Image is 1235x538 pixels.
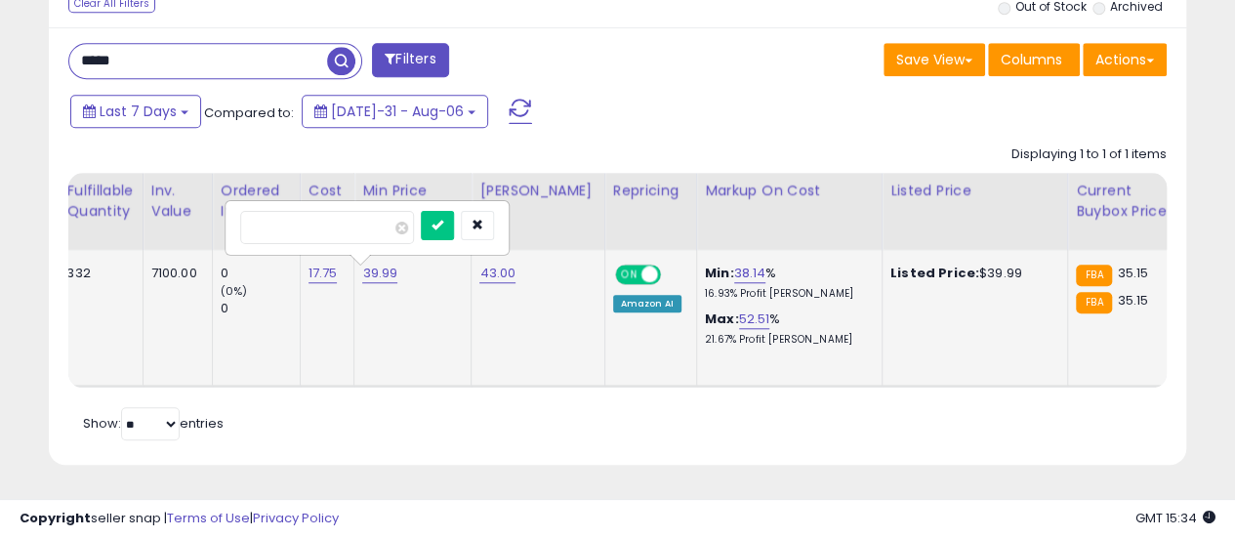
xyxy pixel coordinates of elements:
[734,264,766,283] a: 38.14
[66,265,127,282] div: 332
[20,509,91,527] strong: Copyright
[70,95,201,128] button: Last 7 Days
[890,264,979,282] b: Listed Price:
[151,181,204,222] div: Inv. value
[890,181,1059,201] div: Listed Price
[705,181,874,201] div: Markup on Cost
[657,267,688,283] span: OFF
[362,264,397,283] a: 39.99
[613,181,688,201] div: Repricing
[696,173,882,250] th: The percentage added to the cost of goods (COGS) that forms the calculator for Min & Max prices.
[204,103,294,122] span: Compared to:
[151,265,197,282] div: 7100.00
[705,310,867,347] div: %
[1135,509,1215,527] span: 2025-08-14 15:34 GMT
[362,181,463,201] div: Min Price
[221,265,300,282] div: 0
[1076,265,1112,286] small: FBA
[66,181,134,222] div: Fulfillable Quantity
[890,265,1052,282] div: $39.99
[1001,50,1062,69] span: Columns
[988,43,1080,76] button: Columns
[20,510,339,528] div: seller snap | |
[739,310,770,329] a: 52.51
[309,181,347,201] div: Cost
[83,414,224,433] span: Show: entries
[705,265,867,301] div: %
[884,43,985,76] button: Save View
[372,43,448,77] button: Filters
[1117,264,1148,282] span: 35.15
[221,283,248,299] small: (0%)
[221,300,300,317] div: 0
[705,264,734,282] b: Min:
[705,310,739,328] b: Max:
[1011,145,1167,164] div: Displaying 1 to 1 of 1 items
[331,102,464,121] span: [DATE]-31 - Aug-06
[705,287,867,301] p: 16.93% Profit [PERSON_NAME]
[221,181,292,222] div: Ordered Items
[705,333,867,347] p: 21.67% Profit [PERSON_NAME]
[1083,43,1167,76] button: Actions
[253,509,339,527] a: Privacy Policy
[479,264,515,283] a: 43.00
[167,509,250,527] a: Terms of Use
[1076,181,1176,222] div: Current Buybox Price
[302,95,488,128] button: [DATE]-31 - Aug-06
[100,102,177,121] span: Last 7 Days
[479,181,596,201] div: [PERSON_NAME]
[1117,291,1148,310] span: 35.15
[1076,292,1112,313] small: FBA
[617,267,641,283] span: ON
[613,295,681,312] div: Amazon AI
[309,264,338,283] a: 17.75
